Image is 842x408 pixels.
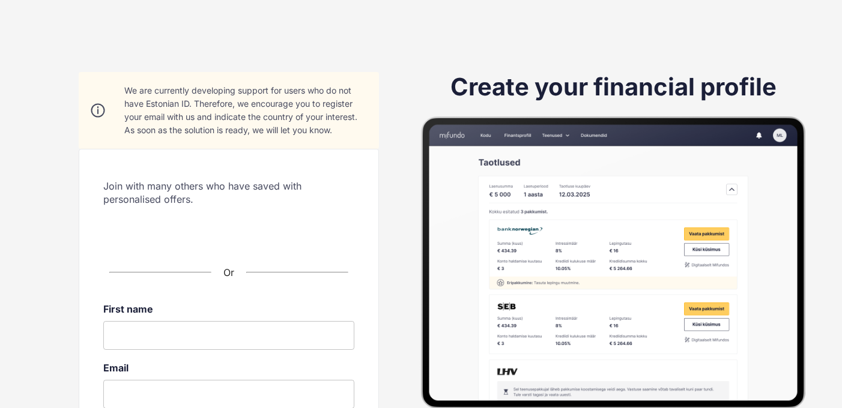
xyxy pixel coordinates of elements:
[103,179,354,206] span: Join with many others who have saved with personalised offers.
[450,72,777,102] h1: Create your financial profile
[127,217,331,243] iframe: Sign in with Google Button
[103,362,354,374] label: Email
[103,303,354,315] label: First name
[124,84,367,137] div: We are currently developing support for users who do not have Estonian ID. Therefore, we encourag...
[223,266,234,278] span: Or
